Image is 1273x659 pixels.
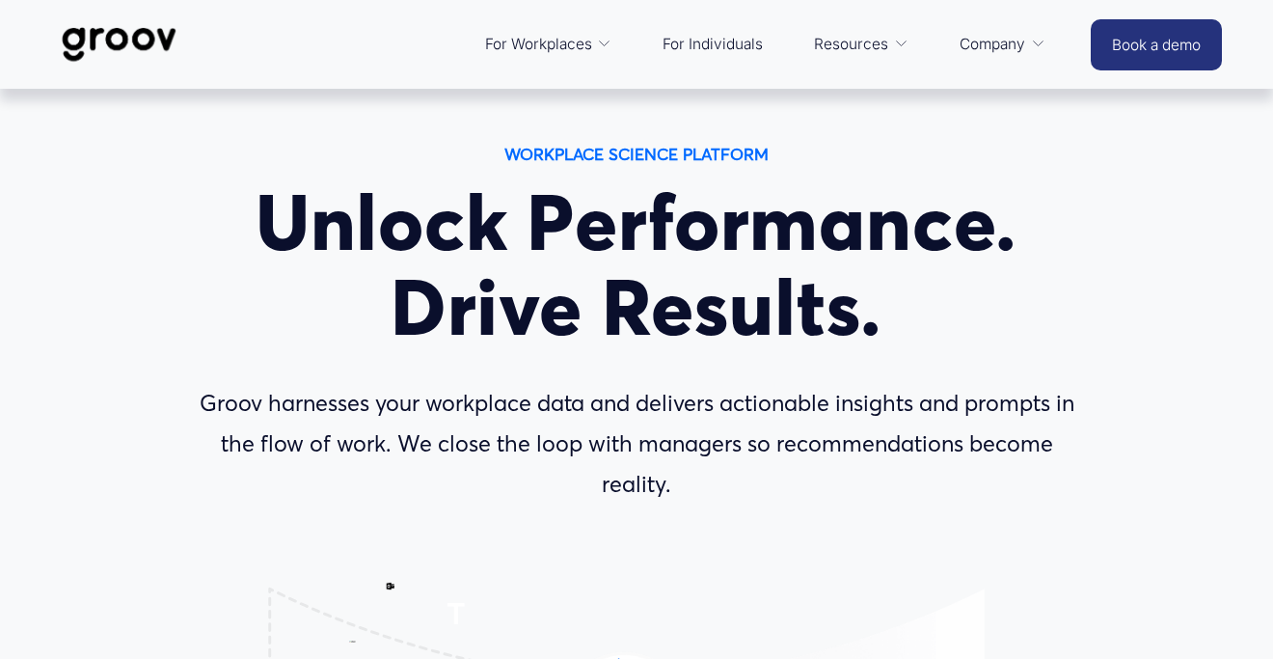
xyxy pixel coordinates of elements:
a: Book a demo [1091,19,1222,70]
img: Groov | Workplace Science Platform | Unlock Performance | Drive Results [51,13,187,76]
a: folder dropdown [804,21,918,68]
span: For Workplaces [485,31,592,58]
a: folder dropdown [950,21,1055,68]
a: folder dropdown [475,21,622,68]
p: Groov harnesses your workplace data and delivers actionable insights and prompts in the flow of w... [199,383,1074,505]
span: Company [960,31,1025,58]
strong: WORKPLACE SCIENCE PLATFORM [504,144,769,164]
h1: Unlock Performance. Drive Results. [199,180,1074,350]
a: For Individuals [653,21,772,68]
span: Resources [814,31,888,58]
